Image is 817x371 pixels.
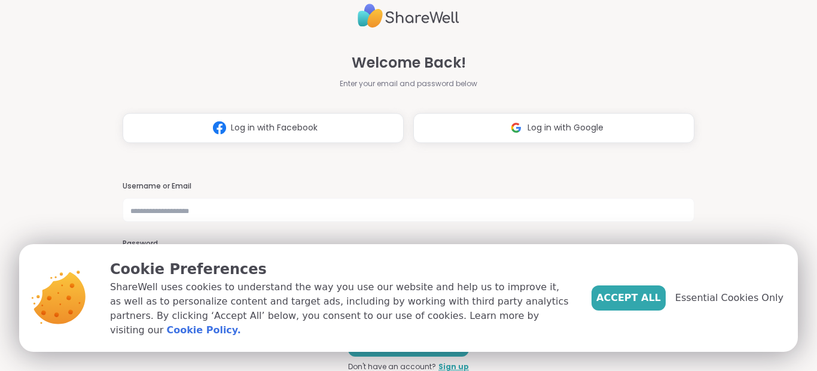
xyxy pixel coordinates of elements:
[675,291,784,305] span: Essential Cookies Only
[166,323,240,337] a: Cookie Policy.
[340,78,477,89] span: Enter your email and password below
[352,52,466,74] span: Welcome Back!
[208,117,231,139] img: ShareWell Logomark
[592,285,666,311] button: Accept All
[123,181,694,191] h3: Username or Email
[528,121,603,134] span: Log in with Google
[110,259,572,280] p: Cookie Preferences
[413,113,694,143] button: Log in with Google
[231,121,318,134] span: Log in with Facebook
[596,291,661,305] span: Accept All
[505,117,528,139] img: ShareWell Logomark
[123,113,404,143] button: Log in with Facebook
[123,239,694,249] h3: Password
[110,280,572,337] p: ShareWell uses cookies to understand the way you use our website and help us to improve it, as we...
